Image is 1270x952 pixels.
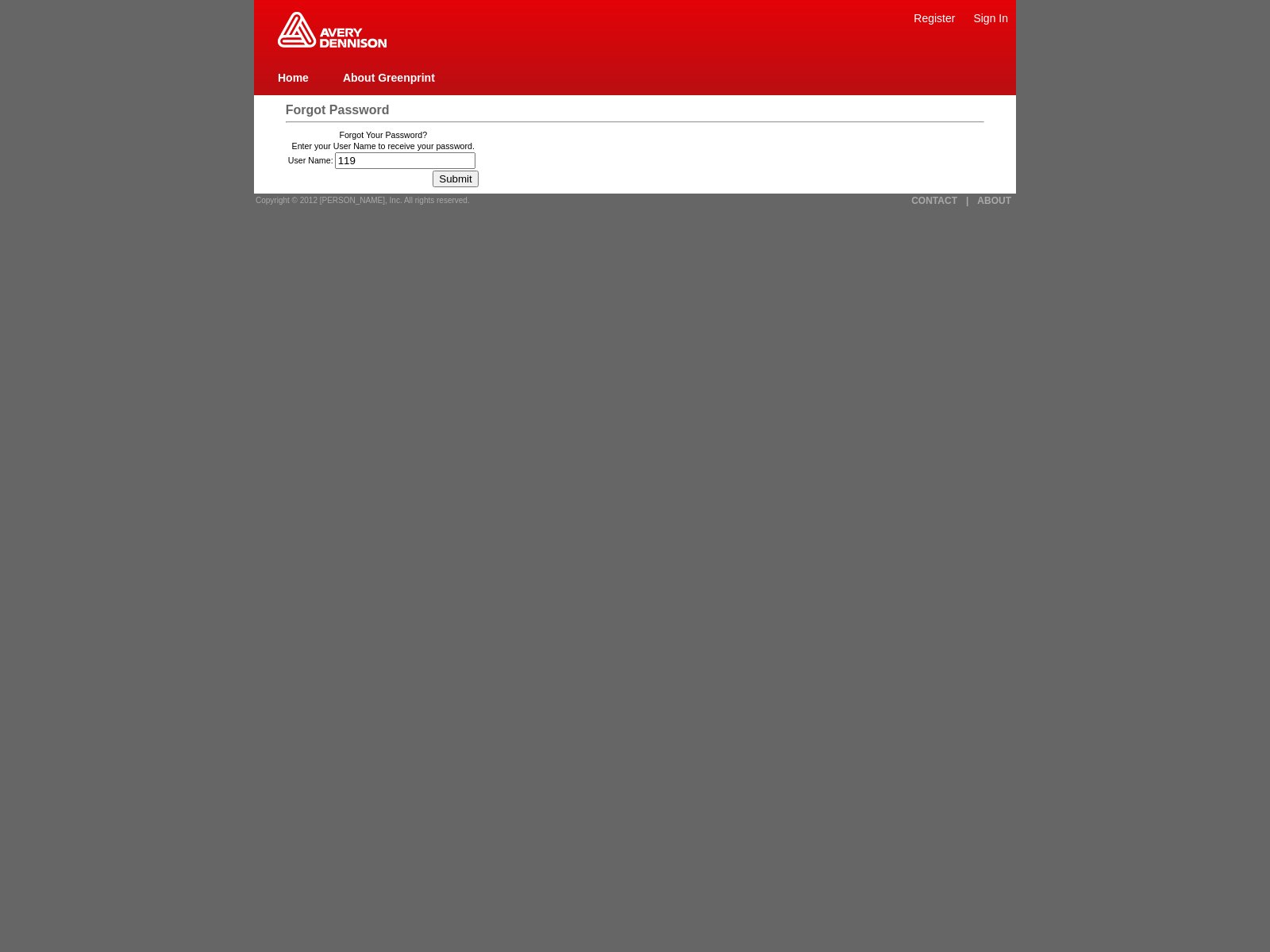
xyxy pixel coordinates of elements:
input: Submit [433,171,478,187]
td: Enter your User Name to receive your password. [288,141,479,151]
span: Copyright © 2012 [PERSON_NAME], Inc. All rights reserved. [256,196,470,205]
span: Forgot Password [286,103,390,117]
a: Sign In [973,12,1008,25]
a: About Greenprint [343,71,435,84]
a: ABOUT [977,195,1011,206]
a: Greenprint [278,40,387,49]
a: Register [914,12,955,25]
a: Home [278,71,309,84]
label: User Name: [288,155,333,165]
img: Home [278,12,387,48]
td: Forgot Your Password? [288,130,479,140]
a: CONTACT [911,195,957,206]
a: | [966,195,968,206]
